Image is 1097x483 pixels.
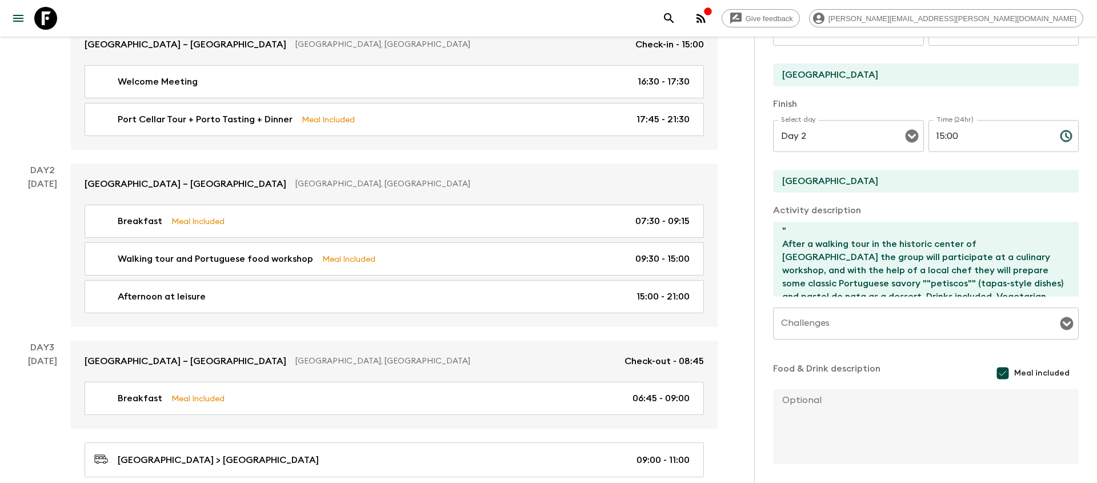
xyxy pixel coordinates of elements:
[85,177,286,191] p: [GEOGRAPHIC_DATA] – [GEOGRAPHIC_DATA]
[85,103,704,136] a: Port Cellar Tour + Porto Tasting + DinnerMeal Included17:45 - 21:30
[936,115,974,125] label: Time (24hr)
[773,170,1070,193] input: End Location (leave blank if same as Start)
[85,65,704,98] a: Welcome Meeting16:30 - 17:30
[295,356,615,367] p: [GEOGRAPHIC_DATA], [GEOGRAPHIC_DATA]
[85,205,704,238] a: BreakfastMeal Included07:30 - 09:15
[658,7,680,30] button: search adventures
[118,214,162,228] p: Breakfast
[722,9,800,27] a: Give feedback
[85,280,704,313] a: Afternoon at leisure15:00 - 21:00
[635,252,690,266] p: 09:30 - 15:00
[295,39,626,50] p: [GEOGRAPHIC_DATA], [GEOGRAPHIC_DATA]
[809,9,1083,27] div: [PERSON_NAME][EMAIL_ADDRESS][PERSON_NAME][DOMAIN_NAME]
[85,354,286,368] p: [GEOGRAPHIC_DATA] – [GEOGRAPHIC_DATA]
[904,128,920,144] button: Open
[928,120,1051,152] input: hh:mm
[781,115,816,125] label: Select day
[85,38,286,51] p: [GEOGRAPHIC_DATA] – [GEOGRAPHIC_DATA]
[632,392,690,405] p: 06:45 - 09:00
[85,242,704,276] a: Walking tour and Portuguese food workshopMeal Included09:30 - 15:00
[624,354,704,368] p: Check-out - 08:45
[636,290,690,304] p: 15:00 - 21:00
[773,203,1079,217] p: Activity description
[118,392,162,405] p: Breakfast
[171,215,225,227] p: Meal Included
[118,453,319,467] p: [GEOGRAPHIC_DATA] > [GEOGRAPHIC_DATA]
[822,14,1083,23] span: [PERSON_NAME][EMAIL_ADDRESS][PERSON_NAME][DOMAIN_NAME]
[171,392,225,405] p: Meal Included
[773,63,1070,86] input: Start Location
[1055,125,1078,147] button: Choose time, selected time is 3:00 PM
[71,163,718,205] a: [GEOGRAPHIC_DATA] – [GEOGRAPHIC_DATA][GEOGRAPHIC_DATA], [GEOGRAPHIC_DATA]
[118,75,198,89] p: Welcome Meeting
[773,97,1079,111] p: Finish
[1014,368,1070,379] span: Meal included
[118,113,293,126] p: Port Cellar Tour + Porto Tasting + Dinner
[14,163,71,177] p: Day 2
[1059,316,1075,332] button: Open
[773,362,880,385] p: Food & Drink description
[739,14,799,23] span: Give feedback
[635,38,704,51] p: Check-in - 15:00
[7,7,30,30] button: menu
[118,290,206,304] p: Afternoon at leisure
[295,178,695,190] p: [GEOGRAPHIC_DATA], [GEOGRAPHIC_DATA]
[85,442,704,477] a: [GEOGRAPHIC_DATA] > [GEOGRAPHIC_DATA]09:00 - 11:00
[636,113,690,126] p: 17:45 - 21:30
[85,382,704,415] a: BreakfastMeal Included06:45 - 09:00
[28,177,57,327] div: [DATE]
[773,222,1070,297] textarea: 3 Dishes + Pastel Del Nata " After a walking tour in the historic center of [GEOGRAPHIC_DATA] the...
[322,253,375,265] p: Meal Included
[636,453,690,467] p: 09:00 - 11:00
[118,252,313,266] p: Walking tour and Portuguese food workshop
[71,341,718,382] a: [GEOGRAPHIC_DATA] – [GEOGRAPHIC_DATA][GEOGRAPHIC_DATA], [GEOGRAPHIC_DATA]Check-out - 08:45
[638,75,690,89] p: 16:30 - 17:30
[14,341,71,354] p: Day 3
[71,24,718,65] a: [GEOGRAPHIC_DATA] – [GEOGRAPHIC_DATA][GEOGRAPHIC_DATA], [GEOGRAPHIC_DATA]Check-in - 15:00
[302,113,355,126] p: Meal Included
[635,214,690,228] p: 07:30 - 09:15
